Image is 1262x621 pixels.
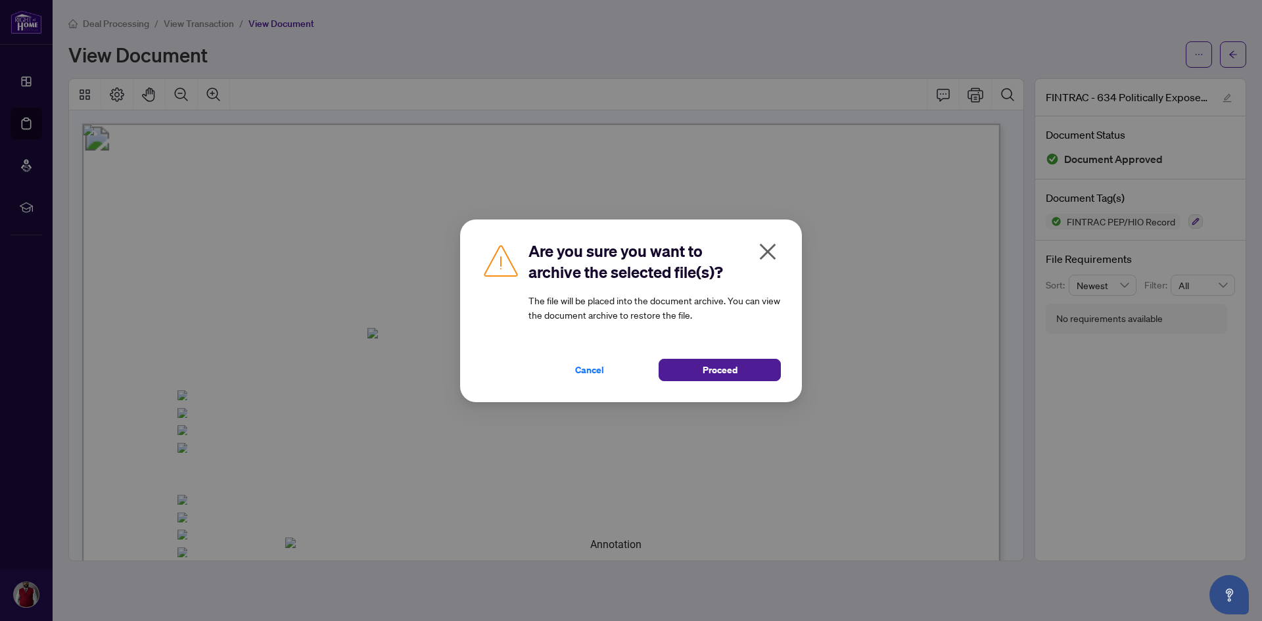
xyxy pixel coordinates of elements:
h2: Are you sure you want to archive the selected file(s)? [528,241,781,283]
button: Proceed [659,359,781,381]
button: Open asap [1209,575,1249,614]
span: close [757,241,778,262]
span: Cancel [575,359,604,380]
span: Proceed [703,359,737,380]
button: Cancel [528,359,651,381]
img: Caution Icon [481,241,521,280]
article: The file will be placed into the document archive. You can view the document archive to restore t... [528,293,781,322]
